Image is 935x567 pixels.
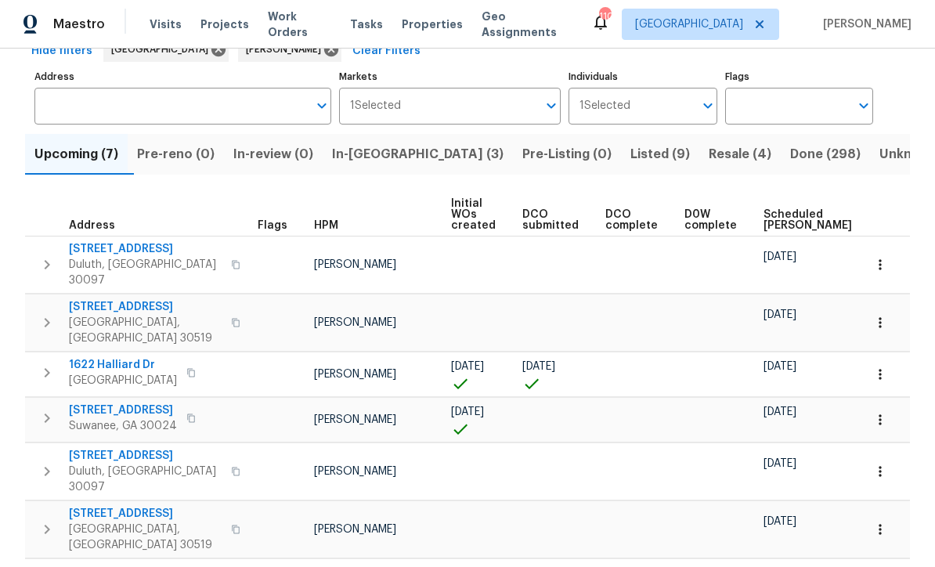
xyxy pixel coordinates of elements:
[350,20,383,31] span: Tasks
[233,144,313,166] span: In-review (0)
[605,210,658,232] span: DCO complete
[314,467,396,478] span: [PERSON_NAME]
[314,221,338,232] span: HPM
[402,17,463,33] span: Properties
[53,17,105,33] span: Maestro
[314,525,396,536] span: [PERSON_NAME]
[69,464,222,496] span: Duluth, [GEOGRAPHIC_DATA] 30097
[764,362,796,373] span: [DATE]
[25,38,99,67] button: Hide filters
[764,252,796,263] span: [DATE]
[569,73,717,82] label: Individuals
[69,419,177,435] span: Suwanee, GA 30024
[314,260,396,271] span: [PERSON_NAME]
[482,9,572,41] span: Geo Assignments
[69,242,222,258] span: [STREET_ADDRESS]
[69,258,222,289] span: Duluth, [GEOGRAPHIC_DATA] 30097
[352,42,421,62] span: Clear Filters
[268,9,331,41] span: Work Orders
[314,415,396,426] span: [PERSON_NAME]
[103,38,229,63] div: [GEOGRAPHIC_DATA]
[540,96,562,117] button: Open
[350,100,401,114] span: 1 Selected
[69,300,222,316] span: [STREET_ADDRESS]
[709,144,771,166] span: Resale (4)
[69,507,222,522] span: [STREET_ADDRESS]
[34,73,331,82] label: Address
[725,73,873,82] label: Flags
[451,407,484,418] span: [DATE]
[522,362,555,373] span: [DATE]
[311,96,333,117] button: Open
[522,144,612,166] span: Pre-Listing (0)
[697,96,719,117] button: Open
[764,407,796,418] span: [DATE]
[764,459,796,470] span: [DATE]
[346,38,427,67] button: Clear Filters
[684,210,737,232] span: D0W complete
[69,221,115,232] span: Address
[451,362,484,373] span: [DATE]
[599,9,610,25] div: 110
[111,42,215,58] span: [GEOGRAPHIC_DATA]
[853,96,875,117] button: Open
[34,144,118,166] span: Upcoming (7)
[200,17,249,33] span: Projects
[69,374,177,389] span: [GEOGRAPHIC_DATA]
[69,316,222,347] span: [GEOGRAPHIC_DATA], [GEOGRAPHIC_DATA] 30519
[764,210,852,232] span: Scheduled [PERSON_NAME]
[332,144,504,166] span: In-[GEOGRAPHIC_DATA] (3)
[339,73,561,82] label: Markets
[137,144,215,166] span: Pre-reno (0)
[817,17,912,33] span: [PERSON_NAME]
[451,199,496,232] span: Initial WOs created
[764,517,796,528] span: [DATE]
[790,144,861,166] span: Done (298)
[258,221,287,232] span: Flags
[314,318,396,329] span: [PERSON_NAME]
[69,358,177,374] span: 1622 Halliard Dr
[150,17,182,33] span: Visits
[69,522,222,554] span: [GEOGRAPHIC_DATA], [GEOGRAPHIC_DATA] 30519
[630,144,690,166] span: Listed (9)
[764,310,796,321] span: [DATE]
[314,370,396,381] span: [PERSON_NAME]
[69,403,177,419] span: [STREET_ADDRESS]
[246,42,327,58] span: [PERSON_NAME]
[69,449,222,464] span: [STREET_ADDRESS]
[31,42,92,62] span: Hide filters
[238,38,341,63] div: [PERSON_NAME]
[635,17,743,33] span: [GEOGRAPHIC_DATA]
[522,210,579,232] span: DCO submitted
[579,100,630,114] span: 1 Selected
